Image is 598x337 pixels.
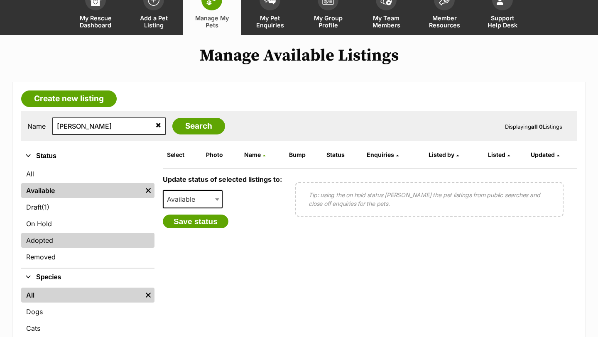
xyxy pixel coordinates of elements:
[21,166,154,181] a: All
[163,175,282,183] label: Update status of selected listings to:
[77,15,114,29] span: My Rescue Dashboard
[21,165,154,268] div: Status
[309,15,347,29] span: My Group Profile
[244,151,265,158] a: Name
[426,15,463,29] span: Member Resources
[21,183,142,198] a: Available
[142,183,154,198] a: Remove filter
[21,321,154,336] a: Cats
[488,151,510,158] a: Listed
[429,151,454,158] span: Listed by
[484,15,521,29] span: Support Help Desk
[531,123,543,130] strong: all 0
[163,215,228,229] button: Save status
[244,151,261,158] span: Name
[21,200,154,215] a: Draft
[505,123,562,130] span: Displaying Listings
[309,190,550,208] p: Tip: using the on hold status [PERSON_NAME] the pet listings from public searches and close off e...
[203,148,240,161] th: Photo
[488,151,505,158] span: Listed
[164,148,202,161] th: Select
[21,272,154,283] button: Species
[368,15,405,29] span: My Team Members
[21,216,154,231] a: On Hold
[21,249,154,264] a: Removed
[367,151,394,158] span: translation missing: en.admin.listings.index.attributes.enquiries
[21,90,117,107] a: Create new listing
[172,118,225,134] input: Search
[27,122,46,130] label: Name
[164,193,203,205] span: Available
[21,288,142,303] a: All
[21,151,154,161] button: Status
[142,288,154,303] a: Remove filter
[163,190,223,208] span: Available
[21,233,154,248] a: Adopted
[323,148,363,161] th: Status
[21,304,154,319] a: Dogs
[367,151,399,158] a: Enquiries
[531,151,555,158] span: Updated
[286,148,323,161] th: Bump
[429,151,459,158] a: Listed by
[251,15,289,29] span: My Pet Enquiries
[135,15,172,29] span: Add a Pet Listing
[193,15,230,29] span: Manage My Pets
[531,151,559,158] a: Updated
[42,202,49,212] span: (1)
